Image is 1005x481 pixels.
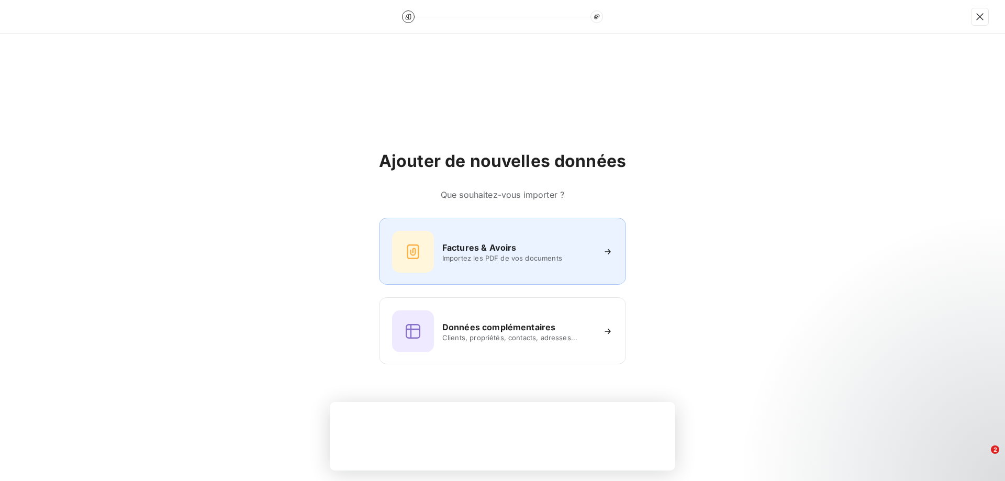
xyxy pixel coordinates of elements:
span: Clients, propriétés, contacts, adresses... [442,333,594,342]
iframe: Intercom live chat [969,445,995,471]
h6: Données complémentaires [442,321,555,333]
h6: Factures & Avoirs [442,241,517,254]
span: 2 [991,445,999,454]
iframe: Enquête de LeanPay [330,402,675,471]
h6: Que souhaitez-vous importer ? [379,188,626,201]
iframe: Intercom notifications message [796,379,1005,453]
h2: Ajouter de nouvelles données [379,151,626,172]
span: Importez les PDF de vos documents [442,254,594,262]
